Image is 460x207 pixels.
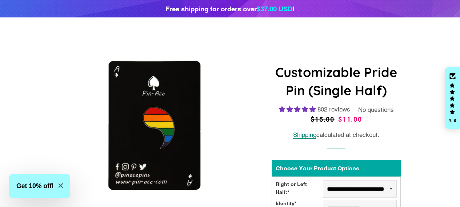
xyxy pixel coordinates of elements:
[317,106,350,113] span: 802 reviews
[448,118,457,123] div: 4.8
[165,4,295,14] div: Free shipping for orders over !
[445,67,460,129] div: Click to open Judge.me floating reviews tab
[293,131,316,139] a: Shipping
[257,5,292,13] span: $37.00 USD
[272,160,401,176] div: Choose Your Product Options
[272,130,401,140] div: calculated at checkout.
[323,180,397,198] select: Right or Left Half:
[358,106,394,114] span: No questions
[279,106,317,113] span: 4.83 stars
[272,63,401,100] h1: Customizable Pride Pin (Single Half)
[276,180,323,198] div: Right or Left Half:
[338,115,362,123] span: $11.00
[311,114,336,125] span: $15.00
